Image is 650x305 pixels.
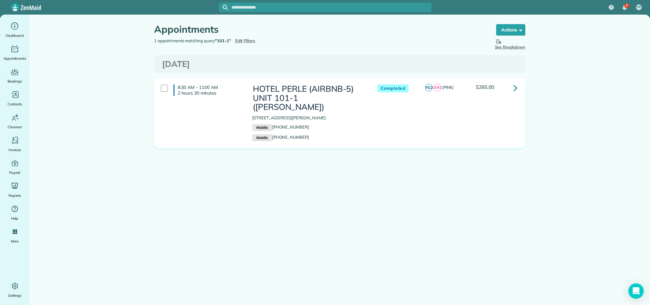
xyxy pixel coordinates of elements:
[3,204,27,222] a: Help
[9,169,21,176] span: Payroll
[3,55,26,62] span: Appointments
[476,84,494,90] span: $265.00
[3,67,27,84] a: Bookings
[626,3,628,8] span: 7
[9,192,21,199] span: Reports
[154,24,484,35] h1: Appointments
[3,281,27,299] a: Settings
[215,38,231,43] strong: "101-1"
[3,135,27,153] a: Invoices
[425,84,433,91] span: YG2
[149,38,340,44] div: 1 appointments matching query
[637,5,641,10] span: VF
[6,32,24,39] span: Dashboard
[219,5,228,10] button: Focus search
[11,238,19,244] span: More
[495,38,526,50] button: See Breakdown
[223,5,228,10] svg: Focus search
[174,84,243,96] h4: 8:30 AM - 11:00 AM
[3,158,27,176] a: Payroll
[8,124,22,130] span: Cleaners
[235,38,256,43] a: Edit Filters
[8,101,22,107] span: Contacts
[252,124,309,129] a: Mobile[PHONE_NUMBER]
[252,124,272,131] small: Mobile
[3,21,27,39] a: Dashboard
[8,78,22,84] span: Bookings
[9,147,21,153] span: Invoices
[3,90,27,107] a: Contacts
[162,60,517,69] h3: [DATE]
[8,292,22,299] span: Settings
[496,24,525,36] button: Actions
[252,84,364,112] h3: HOTEL PERLE (AIRBNB-5) UNIT 101-1 ([PERSON_NAME])
[252,135,309,140] a: Mobile[PHONE_NUMBER]
[3,112,27,130] a: Cleaners
[434,84,441,91] span: AR2
[3,44,27,62] a: Appointments
[252,115,364,121] p: [STREET_ADDRESS][PERSON_NAME]
[628,283,644,299] div: Open Intercom Messenger
[178,90,243,96] p: 2 hours 30 minutes
[442,85,454,90] span: (PINK)
[11,215,19,222] span: Help
[252,134,272,141] small: Mobile
[3,181,27,199] a: Reports
[618,1,631,15] div: 7 unread notifications
[378,84,409,92] span: Completed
